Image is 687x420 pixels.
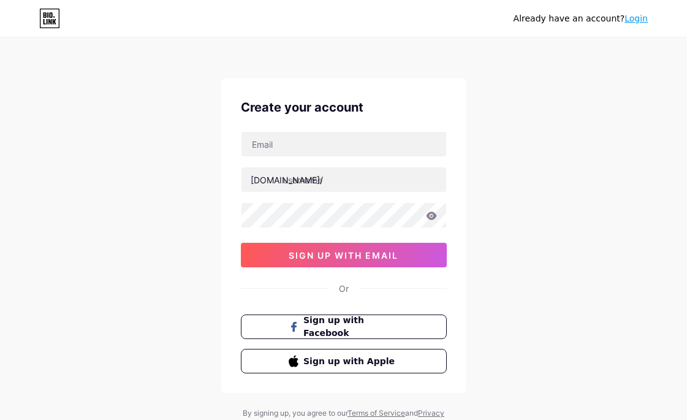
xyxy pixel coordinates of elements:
span: sign up with email [289,250,398,261]
span: Sign up with Apple [303,355,398,368]
div: Or [339,282,349,295]
span: Sign up with Facebook [303,314,398,340]
button: sign up with email [241,243,447,267]
div: Already have an account? [514,12,648,25]
div: Create your account [241,98,447,116]
input: Email [241,132,446,156]
div: [DOMAIN_NAME]/ [251,174,323,186]
input: username [241,167,446,192]
button: Sign up with Facebook [241,315,447,339]
a: Login [624,13,648,23]
a: Terms of Service [347,408,405,418]
button: Sign up with Apple [241,349,447,373]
